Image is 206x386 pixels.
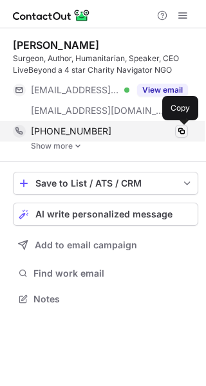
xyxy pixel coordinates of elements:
span: AI write personalized message [35,209,173,219]
button: Add to email campaign [13,234,198,257]
img: - [74,142,82,151]
div: [PERSON_NAME] [13,39,99,51]
span: Notes [33,293,193,305]
button: save-profile-one-click [13,172,198,195]
button: Notes [13,290,198,308]
div: Surgeon, Author, Humanitarian, Speaker, CEO LiveBeyond a 4 star Charity Navigator NGO [13,53,198,76]
span: [PHONE_NUMBER] [31,125,111,137]
span: [EMAIL_ADDRESS][DOMAIN_NAME] [31,105,165,116]
button: AI write personalized message [13,203,198,226]
span: [EMAIL_ADDRESS][DOMAIN_NAME] [31,84,120,96]
span: Add to email campaign [35,240,137,250]
span: Find work email [33,268,193,279]
a: Show more [31,142,198,151]
button: Find work email [13,264,198,282]
img: ContactOut v5.3.10 [13,8,90,23]
div: Save to List / ATS / CRM [35,178,176,188]
button: Reveal Button [137,84,188,96]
